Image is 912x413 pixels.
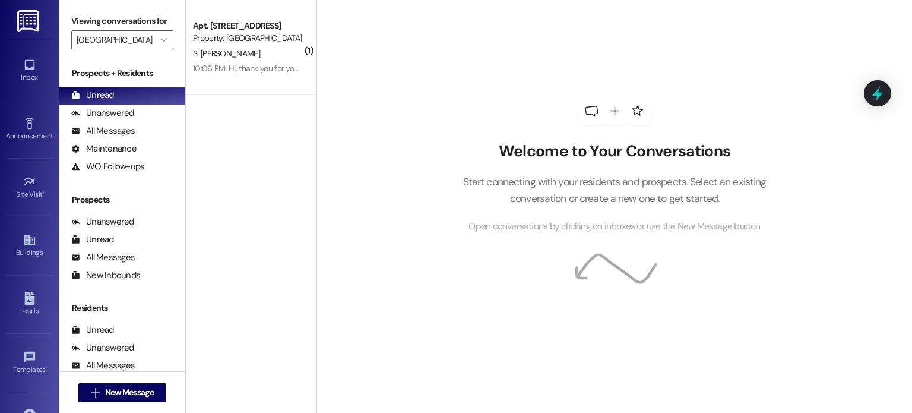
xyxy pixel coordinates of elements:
div: Prospects [59,194,185,206]
div: Residents [59,302,185,314]
a: Site Visit • [6,172,53,204]
div: All Messages [71,125,135,137]
span: Open conversations by clicking on inboxes or use the New Message button [468,219,760,234]
div: All Messages [71,251,135,264]
div: Prospects + Residents [59,67,185,80]
div: Unanswered [71,107,134,119]
div: Apt. [STREET_ADDRESS] [193,20,303,32]
a: Buildings [6,230,53,262]
span: • [43,188,45,197]
div: Unread [71,324,114,336]
div: New Inbounds [71,269,140,282]
div: 10:06 PM: Hi, thank you for your message. Our team will get back to you [DATE] during regular off... [193,63,555,74]
h2: Welcome to Your Conversations [445,142,784,161]
div: WO Follow-ups [71,160,144,173]
a: Leads [6,288,53,320]
div: Unanswered [71,342,134,354]
div: Maintenance [71,143,137,155]
input: All communities [77,30,154,49]
i:  [160,35,167,45]
div: Property: [GEOGRAPHIC_DATA] [193,32,303,45]
p: Start connecting with your residents and prospects. Select an existing conversation or create a n... [445,174,784,207]
div: All Messages [71,360,135,372]
div: Unread [71,234,114,246]
a: Templates • [6,347,53,379]
span: S. [PERSON_NAME] [193,48,260,59]
span: • [53,130,55,138]
a: Inbox [6,55,53,87]
span: • [46,364,47,372]
span: New Message [105,386,154,399]
label: Viewing conversations for [71,12,173,30]
i:  [91,388,100,398]
button: New Message [78,383,166,402]
div: Unanswered [71,216,134,228]
div: Unread [71,89,114,102]
img: ResiDesk Logo [17,10,42,32]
